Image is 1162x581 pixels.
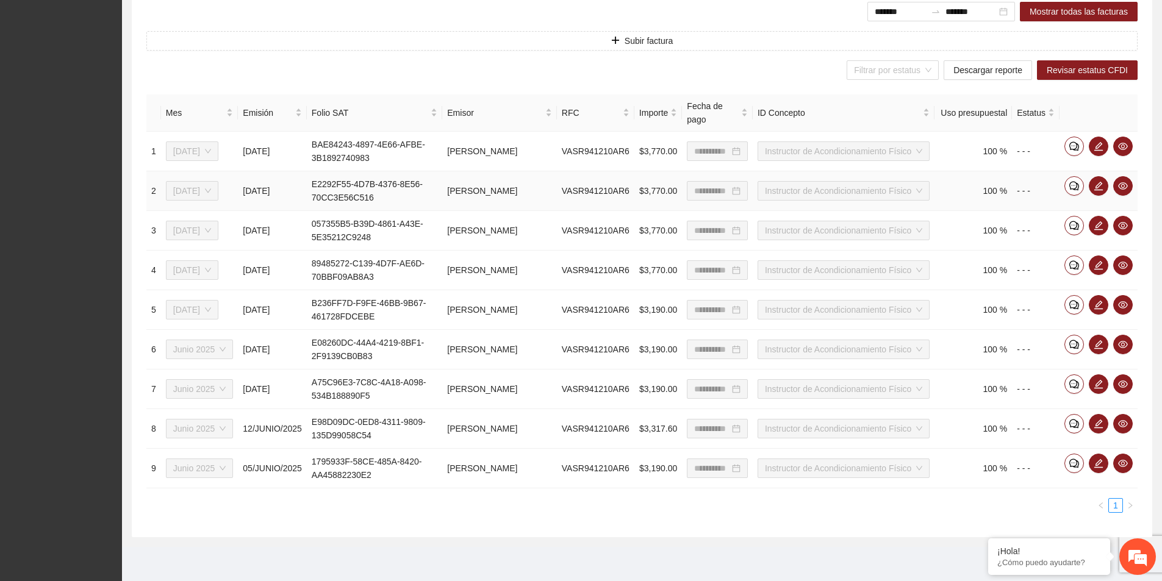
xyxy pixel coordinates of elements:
[557,251,634,290] td: VASR941210AR6
[146,251,161,290] td: 4
[173,459,226,477] span: Junio 2025
[307,449,442,488] td: 1795933F-58CE-485A-8420-AA45882230E2
[1123,498,1138,513] button: right
[934,251,1012,290] td: 100 %
[173,301,211,319] span: Julio 2025
[442,251,557,290] td: [PERSON_NAME]
[173,261,211,279] span: Julio 2025
[1065,458,1083,468] span: comment
[1047,63,1128,77] span: Revisar estatus CFDI
[1089,374,1108,394] button: edit
[997,558,1101,567] p: ¿Cómo puedo ayudarte?
[1114,300,1132,310] span: eye
[1089,137,1108,156] button: edit
[1089,176,1108,196] button: edit
[1094,498,1108,513] li: Previous Page
[1113,414,1133,433] button: eye
[173,380,226,398] span: Junio 2025
[634,290,682,330] td: $3,190.00
[146,211,161,251] td: 3
[307,251,442,290] td: 89485272-C139-4D7F-AE6D-70BBF09AB8A3
[934,449,1012,488] td: 100 %
[765,419,922,438] span: Instructor de Acondicionamiento Físico
[1064,454,1084,473] button: comment
[1065,419,1083,429] span: comment
[1109,499,1122,512] a: 1
[625,34,673,48] span: Subir factura
[1089,255,1108,275] button: edit
[934,409,1012,449] td: 100 %
[1089,295,1108,315] button: edit
[753,94,934,132] th: ID Concepto
[758,106,920,119] span: ID Concepto
[307,290,442,330] td: B236FF7D-F9FE-46BB-9B67-461728FDCEBE
[1113,335,1133,354] button: eye
[1064,414,1084,433] button: comment
[1089,300,1108,310] span: edit
[1113,295,1133,315] button: eye
[1114,419,1132,429] span: eye
[1017,106,1045,119] span: Estatus
[1064,137,1084,156] button: comment
[634,251,682,290] td: $3,770.00
[1089,454,1108,473] button: edit
[238,94,307,132] th: Emisión
[765,340,922,358] span: Instructor de Acondicionamiento Físico
[1089,379,1108,389] span: edit
[765,142,922,160] span: Instructor de Acondicionamiento Físico
[146,171,161,211] td: 2
[63,62,205,78] div: Chatee con nosotros ahora
[1108,498,1123,513] li: 1
[6,333,232,376] textarea: Escriba su mensaje y pulse “Intro”
[934,211,1012,251] td: 100 %
[1012,409,1060,449] td: - - -
[934,330,1012,369] td: 100 %
[173,340,226,358] span: Junio 2025
[1064,335,1084,354] button: comment
[71,163,168,286] span: Estamos en línea.
[442,290,557,330] td: [PERSON_NAME]
[307,369,442,409] td: A75C96E3-7C8C-4A18-A098-534B188890F5
[1089,221,1108,230] span: edit
[611,36,620,46] span: plus
[1065,141,1083,151] span: comment
[146,290,161,330] td: 5
[238,251,307,290] td: [DATE]
[312,106,428,119] span: Folio SAT
[931,7,941,16] span: swap-right
[166,106,224,119] span: Mes
[557,211,634,251] td: VASR941210AR6
[1089,414,1108,433] button: edit
[634,449,682,488] td: $3,190.00
[1127,502,1134,509] span: right
[442,171,557,211] td: [PERSON_NAME]
[765,182,922,200] span: Instructor de Acondicionamiento Físico
[1114,141,1132,151] span: eye
[442,409,557,449] td: [PERSON_NAME]
[1064,255,1084,275] button: comment
[146,409,161,449] td: 8
[442,330,557,369] td: [PERSON_NAME]
[1123,498,1138,513] li: Next Page
[1113,255,1133,275] button: eye
[634,94,682,132] th: Importe
[765,380,922,398] span: Instructor de Acondicionamiento Físico
[146,449,161,488] td: 9
[765,459,922,477] span: Instructor de Acondicionamiento Físico
[557,290,634,330] td: VASR941210AR6
[687,99,739,126] span: Fecha de pago
[934,290,1012,330] td: 100 %
[1089,216,1108,235] button: edit
[1089,458,1108,468] span: edit
[944,60,1032,80] button: Descargar reporte
[1089,419,1108,429] span: edit
[243,106,293,119] span: Emisión
[1064,295,1084,315] button: comment
[238,211,307,251] td: [DATE]
[1012,171,1060,211] td: - - -
[765,221,922,240] span: Instructor de Acondicionamiento Físico
[1089,260,1108,270] span: edit
[1065,181,1083,191] span: comment
[934,369,1012,409] td: 100 %
[146,330,161,369] td: 6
